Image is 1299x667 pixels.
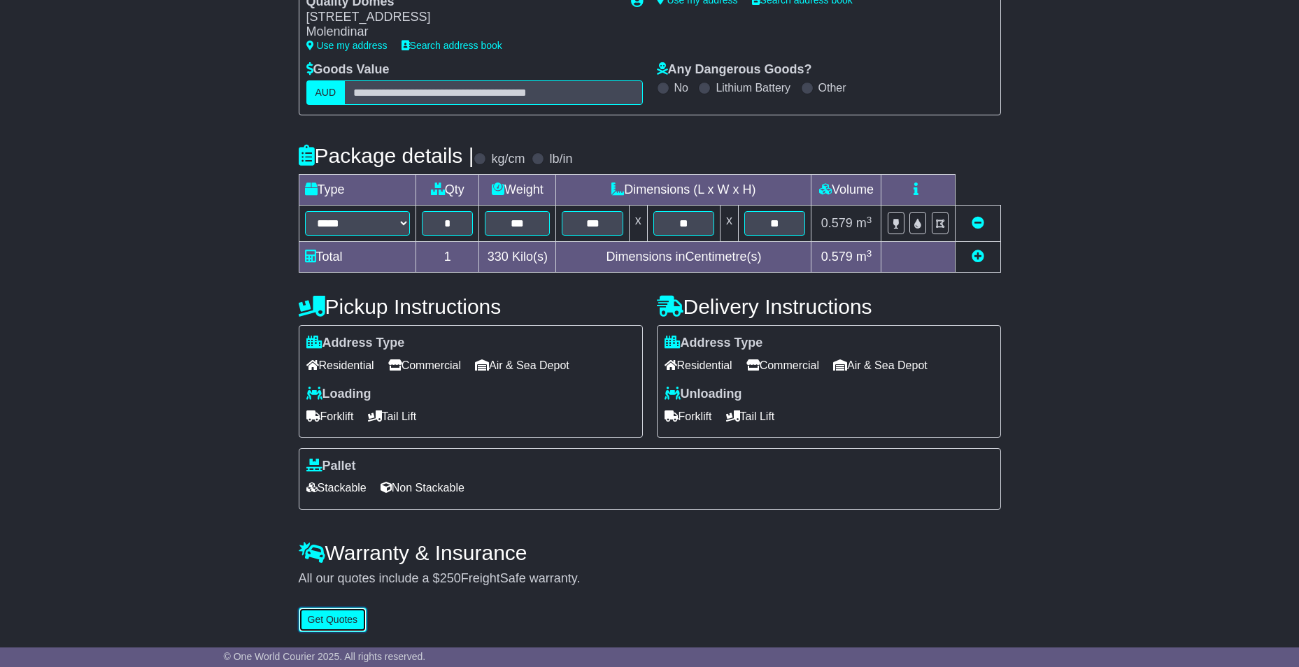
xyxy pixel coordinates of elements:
[306,406,354,427] span: Forklift
[440,571,461,585] span: 250
[416,175,479,206] td: Qty
[665,354,732,376] span: Residential
[549,152,572,167] label: lb/in
[833,354,928,376] span: Air & Sea Depot
[475,354,569,376] span: Air & Sea Depot
[306,40,388,51] a: Use my address
[479,242,556,273] td: Kilo(s)
[821,250,853,264] span: 0.579
[716,81,790,94] label: Lithium Battery
[972,216,984,230] a: Remove this item
[306,80,346,105] label: AUD
[811,175,881,206] td: Volume
[388,354,461,376] span: Commercial
[306,10,617,25] div: [STREET_ADDRESS]
[856,250,872,264] span: m
[299,242,416,273] td: Total
[299,541,1001,564] h4: Warranty & Insurance
[972,250,984,264] a: Add new item
[657,295,1001,318] h4: Delivery Instructions
[416,242,479,273] td: 1
[629,206,647,242] td: x
[665,406,712,427] span: Forklift
[299,144,474,167] h4: Package details |
[306,459,356,474] label: Pallet
[721,206,739,242] td: x
[746,354,819,376] span: Commercial
[306,24,617,40] div: Molendinar
[818,81,846,94] label: Other
[488,250,509,264] span: 330
[299,295,643,318] h4: Pickup Instructions
[306,387,371,402] label: Loading
[381,477,464,499] span: Non Stackable
[657,62,812,78] label: Any Dangerous Goods?
[306,354,374,376] span: Residential
[299,175,416,206] td: Type
[479,175,556,206] td: Weight
[299,608,367,632] button: Get Quotes
[306,336,405,351] label: Address Type
[402,40,502,51] a: Search address book
[224,651,426,662] span: © One World Courier 2025. All rights reserved.
[665,336,763,351] label: Address Type
[856,216,872,230] span: m
[556,242,811,273] td: Dimensions in Centimetre(s)
[491,152,525,167] label: kg/cm
[306,62,390,78] label: Goods Value
[726,406,775,427] span: Tail Lift
[821,216,853,230] span: 0.579
[299,571,1001,587] div: All our quotes include a $ FreightSafe warranty.
[867,215,872,225] sup: 3
[674,81,688,94] label: No
[867,248,872,259] sup: 3
[306,477,367,499] span: Stackable
[556,175,811,206] td: Dimensions (L x W x H)
[665,387,742,402] label: Unloading
[368,406,417,427] span: Tail Lift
